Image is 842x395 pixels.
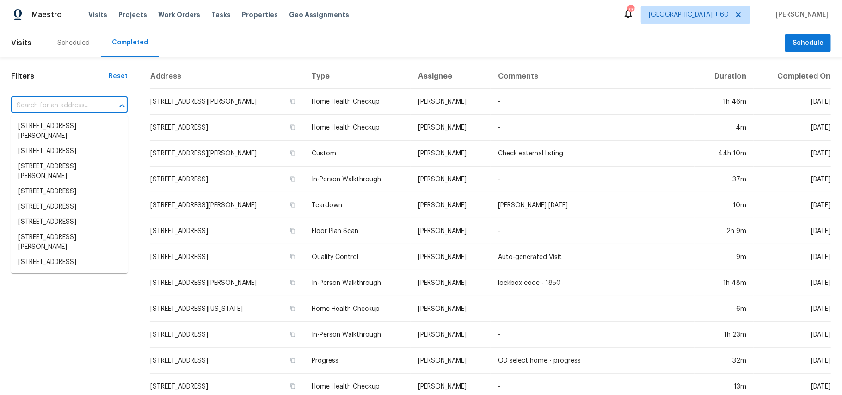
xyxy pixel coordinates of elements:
td: - [491,322,695,348]
td: Home Health Checkup [304,89,411,115]
td: Quality Control [304,244,411,270]
button: Close [116,99,129,112]
td: [STREET_ADDRESS][PERSON_NAME] [150,192,304,218]
li: [STREET_ADDRESS][PERSON_NAME] [11,119,128,144]
td: [STREET_ADDRESS] [150,322,304,348]
td: [PERSON_NAME] [411,218,491,244]
td: [PERSON_NAME] [411,89,491,115]
td: Check external listing [491,141,695,167]
td: 10m [695,192,754,218]
td: [PERSON_NAME] [411,141,491,167]
button: Copy Address [289,253,297,261]
td: - [491,167,695,192]
td: Home Health Checkup [304,296,411,322]
td: Auto-generated Visit [491,244,695,270]
span: Geo Assignments [289,10,349,19]
td: [STREET_ADDRESS] [150,348,304,374]
td: Floor Plan Scan [304,218,411,244]
th: Address [150,64,304,89]
button: Copy Address [289,175,297,183]
th: Type [304,64,411,89]
li: [STREET_ADDRESS] [11,184,128,199]
button: Copy Address [289,382,297,390]
td: [DATE] [754,218,831,244]
button: Copy Address [289,97,297,105]
li: [STREET_ADDRESS] [11,255,128,270]
td: [PERSON_NAME] [411,348,491,374]
td: In-Person Walkthrough [304,167,411,192]
td: 2h 9m [695,218,754,244]
div: Scheduled [57,38,90,48]
div: Reset [109,72,128,81]
td: [PERSON_NAME] [DATE] [491,192,695,218]
td: - [491,89,695,115]
li: [STREET_ADDRESS] [11,215,128,230]
button: Copy Address [289,278,297,287]
td: [DATE] [754,141,831,167]
span: [GEOGRAPHIC_DATA] + 60 [649,10,729,19]
li: [STREET_ADDRESS] [11,199,128,215]
td: [DATE] [754,192,831,218]
li: [STREET_ADDRESS][PERSON_NAME] [11,230,128,255]
button: Schedule [785,34,831,53]
th: Completed On [754,64,831,89]
span: Tasks [211,12,231,18]
td: 4m [695,115,754,141]
td: [PERSON_NAME] [411,244,491,270]
td: [PERSON_NAME] [411,167,491,192]
td: [DATE] [754,115,831,141]
td: - [491,218,695,244]
td: 32m [695,348,754,374]
td: - [491,115,695,141]
td: [DATE] [754,296,831,322]
td: [DATE] [754,348,831,374]
button: Copy Address [289,304,297,313]
td: [STREET_ADDRESS] [150,167,304,192]
td: [PERSON_NAME] [411,192,491,218]
td: 37m [695,167,754,192]
span: Properties [242,10,278,19]
td: [PERSON_NAME] [411,115,491,141]
td: [STREET_ADDRESS] [150,218,304,244]
th: Duration [695,64,754,89]
td: Home Health Checkup [304,115,411,141]
td: Custom [304,141,411,167]
span: Visits [88,10,107,19]
button: Copy Address [289,201,297,209]
td: OD select home - progress [491,348,695,374]
span: Visits [11,33,31,53]
td: [DATE] [754,167,831,192]
span: Maestro [31,10,62,19]
th: Comments [491,64,695,89]
span: Schedule [793,37,824,49]
td: [PERSON_NAME] [411,322,491,348]
div: Completed [112,38,148,47]
td: [PERSON_NAME] [411,296,491,322]
td: Teardown [304,192,411,218]
td: [DATE] [754,89,831,115]
input: Search for an address... [11,99,102,113]
td: 44h 10m [695,141,754,167]
td: Progress [304,348,411,374]
td: 6m [695,296,754,322]
td: 1h 46m [695,89,754,115]
button: Copy Address [289,149,297,157]
td: [STREET_ADDRESS] [150,115,304,141]
button: Copy Address [289,123,297,131]
td: lockbox code - 1850 [491,270,695,296]
h1: Filters [11,72,109,81]
button: Copy Address [289,227,297,235]
div: 731 [627,6,634,15]
span: Projects [118,10,147,19]
td: [DATE] [754,270,831,296]
td: [STREET_ADDRESS][US_STATE] [150,296,304,322]
td: In-Person Walkthrough [304,270,411,296]
td: [STREET_ADDRESS][PERSON_NAME] [150,89,304,115]
li: [STREET_ADDRESS][PERSON_NAME] [11,270,128,295]
span: Work Orders [158,10,200,19]
li: [STREET_ADDRESS][PERSON_NAME] [11,159,128,184]
li: [STREET_ADDRESS] [11,144,128,159]
td: [DATE] [754,244,831,270]
td: - [491,296,695,322]
span: [PERSON_NAME] [772,10,828,19]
